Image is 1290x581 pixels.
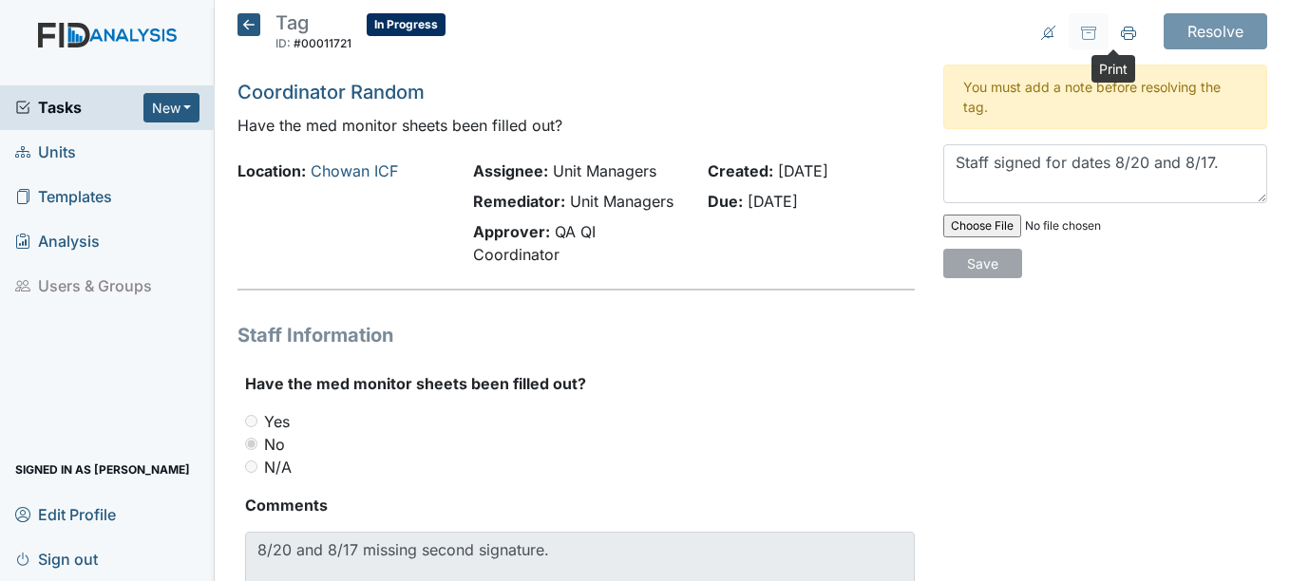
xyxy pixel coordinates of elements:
[943,249,1022,278] input: Save
[245,460,257,473] input: N/A
[294,36,351,50] span: #00011721
[245,372,586,395] label: Have the med monitor sheets been filled out?
[473,192,565,211] strong: Remediator:
[237,321,914,349] h1: Staff Information
[311,161,398,180] a: Chowan ICF
[15,455,190,484] span: Signed in as [PERSON_NAME]
[15,182,112,212] span: Templates
[15,227,100,256] span: Analysis
[570,192,673,211] span: Unit Managers
[237,161,306,180] strong: Location:
[15,96,143,119] a: Tasks
[264,410,290,433] label: Yes
[473,222,550,241] strong: Approver:
[748,192,798,211] span: [DATE]
[245,415,257,427] input: Yes
[237,81,425,103] a: Coordinator Random
[15,499,116,529] span: Edit Profile
[143,93,200,122] button: New
[1091,55,1135,83] div: Print
[708,161,773,180] strong: Created:
[943,65,1267,129] div: You must add a note before resolving the tag.
[245,438,257,450] input: No
[264,456,292,478] label: N/A
[275,11,309,34] span: Tag
[245,494,914,516] strong: Comments
[367,13,446,36] span: In Progress
[473,161,548,180] strong: Assignee:
[553,161,656,180] span: Unit Managers
[1164,13,1267,49] input: Resolve
[237,114,914,137] p: Have the med monitor sheets been filled out?
[264,433,285,456] label: No
[778,161,828,180] span: [DATE]
[275,36,291,50] span: ID:
[15,544,98,573] span: Sign out
[15,138,76,167] span: Units
[708,192,743,211] strong: Due:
